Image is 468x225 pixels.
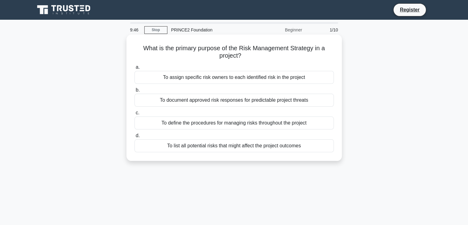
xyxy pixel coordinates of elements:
[134,94,334,107] div: To document approved risk responses for predictable project threats
[306,24,342,36] div: 1/10
[134,117,334,129] div: To define the procedures for managing risks throughout the project
[136,64,140,70] span: a.
[136,133,140,138] span: d.
[136,87,140,92] span: b.
[134,139,334,152] div: To list all potential risks that might affect the project outcomes
[252,24,306,36] div: Beginner
[134,71,334,84] div: To assign specific risk owners to each identified risk in the project
[144,26,167,34] a: Stop
[134,44,334,60] h5: What is the primary purpose of the Risk Management Strategy in a project?
[126,24,144,36] div: 9:46
[396,6,423,14] a: Register
[136,110,139,115] span: c.
[167,24,252,36] div: PRINCE2 Foundation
